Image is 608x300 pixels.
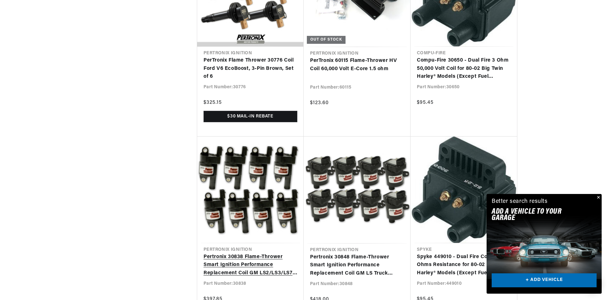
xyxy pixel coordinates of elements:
a: + ADD VEHICLE [492,273,597,288]
button: Close [594,194,602,202]
a: Pertronix 30848 Flame-Thrower Smart Ignition Performance Replacement Coil GM LS Truck Engines set... [310,253,404,278]
a: Spyke 449010 - Dual Fire Coil with 3 Ohms Resistance for 80-02 Big Twin Harley® Models (Except Fu... [417,253,511,277]
a: PerTronix 60115 Flame-Thrower HV Coil 60,000 Volt E-Core 1.5 ohm [310,57,404,73]
a: Compu-Fire 30650 - Dual Fire 3 Ohm 50,000 Volt Coil for 80-02 Big Twin Harley® Models (Except Fue... [417,57,511,81]
a: PerTronix Flame Thrower 30776 Coil Ford V6 EcoBoost, 3-Pin Brown, Set of 6 [204,57,297,81]
div: Better search results [492,197,548,206]
a: Pertronix 30838 Flame-Thrower Smart Ignition Performance Replacement Coil GM LS2/LS3/LS7 Engines ... [204,253,297,277]
h2: Add A VEHICLE to your garage [492,209,581,222]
